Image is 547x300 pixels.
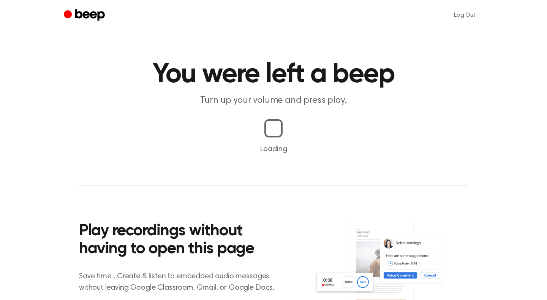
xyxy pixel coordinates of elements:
[79,271,284,294] p: Save time....Create & listen to embedded audio messages without leaving Google Classroom, Gmail, ...
[446,6,483,24] a: Log Out
[64,8,107,23] a: Beep
[79,61,468,88] h1: You were left a beep
[79,222,284,259] h2: Play recordings without having to open this page
[9,144,538,155] p: Loading
[128,94,419,107] p: Turn up your volume and press play.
